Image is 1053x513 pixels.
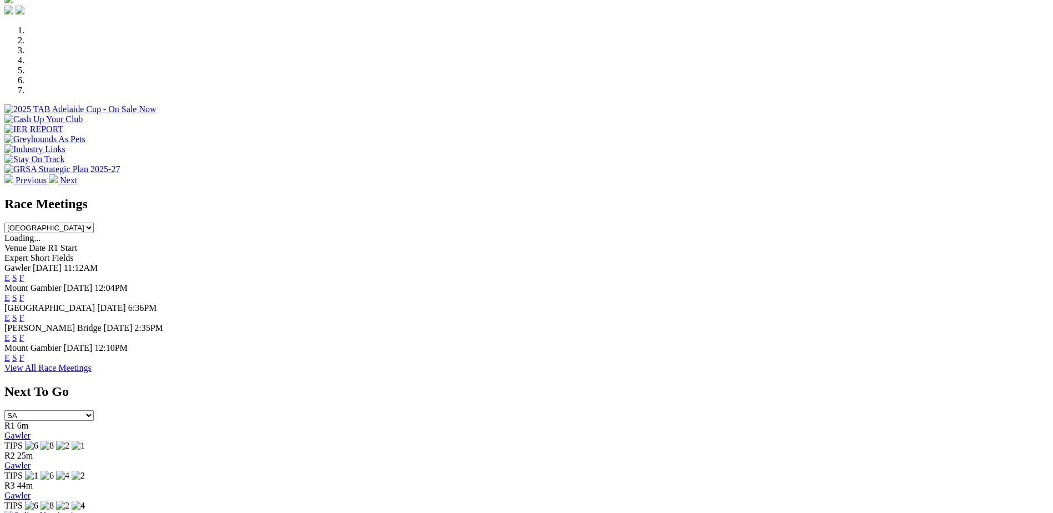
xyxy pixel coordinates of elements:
[4,491,31,500] a: Gawler
[4,461,31,470] a: Gawler
[12,313,17,323] a: S
[4,273,10,283] a: E
[49,174,58,183] img: chevron-right-pager-white.svg
[72,471,85,481] img: 2
[41,501,54,511] img: 8
[48,243,77,253] span: R1 Start
[72,501,85,511] img: 4
[94,343,128,353] span: 12:10PM
[4,197,1049,212] h2: Race Meetings
[4,144,66,154] img: Industry Links
[19,313,24,323] a: F
[16,6,24,14] img: twitter.svg
[4,441,23,450] span: TIPS
[4,481,15,490] span: R3
[19,353,24,363] a: F
[4,501,23,510] span: TIPS
[31,253,50,263] span: Short
[4,104,157,114] img: 2025 TAB Adelaide Cup - On Sale Now
[104,323,133,333] span: [DATE]
[4,134,85,144] img: Greyhounds As Pets
[4,124,63,134] img: IER REPORT
[128,303,157,313] span: 6:36PM
[4,384,1049,399] h2: Next To Go
[4,114,83,124] img: Cash Up Your Club
[29,243,46,253] span: Date
[64,343,93,353] span: [DATE]
[4,263,31,273] span: Gawler
[12,273,17,283] a: S
[56,471,69,481] img: 4
[25,441,38,451] img: 6
[64,283,93,293] span: [DATE]
[4,243,27,253] span: Venue
[4,174,13,183] img: chevron-left-pager-white.svg
[134,323,163,333] span: 2:35PM
[4,333,10,343] a: E
[4,175,49,185] a: Previous
[72,441,85,451] img: 1
[19,333,24,343] a: F
[4,353,10,363] a: E
[17,451,33,460] span: 25m
[4,451,15,460] span: R2
[4,253,28,263] span: Expert
[16,175,47,185] span: Previous
[41,441,54,451] img: 8
[12,293,17,303] a: S
[97,303,126,313] span: [DATE]
[4,303,95,313] span: [GEOGRAPHIC_DATA]
[4,233,41,243] span: Loading...
[4,293,10,303] a: E
[33,263,62,273] span: [DATE]
[4,421,15,430] span: R1
[4,6,13,14] img: facebook.svg
[19,293,24,303] a: F
[4,363,92,373] a: View All Race Meetings
[4,431,31,440] a: Gawler
[4,471,23,480] span: TIPS
[56,501,69,511] img: 2
[94,283,128,293] span: 12:04PM
[4,164,120,174] img: GRSA Strategic Plan 2025-27
[25,471,38,481] img: 1
[4,283,62,293] span: Mount Gambier
[12,333,17,343] a: S
[25,501,38,511] img: 6
[4,343,62,353] span: Mount Gambier
[60,175,77,185] span: Next
[19,273,24,283] a: F
[4,154,64,164] img: Stay On Track
[56,441,69,451] img: 2
[17,421,28,430] span: 6m
[4,323,102,333] span: [PERSON_NAME] Bridge
[49,175,77,185] a: Next
[12,353,17,363] a: S
[17,481,33,490] span: 44m
[4,313,10,323] a: E
[52,253,73,263] span: Fields
[41,471,54,481] img: 6
[64,263,98,273] span: 11:12AM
